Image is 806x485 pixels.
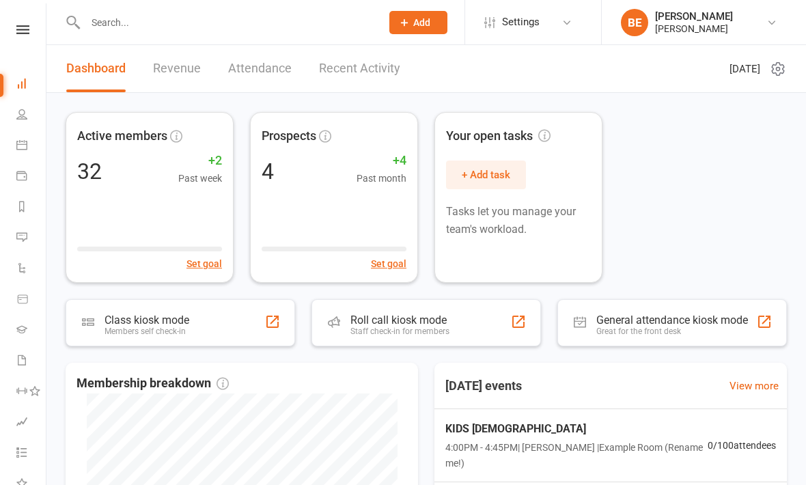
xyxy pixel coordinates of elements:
[153,45,201,92] a: Revenue
[77,374,229,393] span: Membership breakdown
[16,193,47,223] a: Reports
[357,151,406,171] span: +4
[16,285,47,316] a: Product Sales
[446,203,591,238] p: Tasks let you manage your team's workload.
[621,9,648,36] div: BE
[434,374,533,398] h3: [DATE] events
[413,17,430,28] span: Add
[77,161,102,182] div: 32
[105,314,189,327] div: Class kiosk mode
[77,126,167,146] span: Active members
[445,420,708,438] span: KIDS [DEMOGRAPHIC_DATA]
[446,126,551,146] span: Your open tasks
[596,314,748,327] div: General attendance kiosk mode
[228,45,292,92] a: Attendance
[729,378,779,394] a: View more
[186,256,222,271] button: Set goal
[708,438,776,453] span: 0 / 100 attendees
[178,151,222,171] span: +2
[16,162,47,193] a: Payments
[655,23,733,35] div: [PERSON_NAME]
[389,11,447,34] button: Add
[16,100,47,131] a: People
[371,256,406,271] button: Set goal
[350,314,449,327] div: Roll call kiosk mode
[66,45,126,92] a: Dashboard
[16,408,47,439] a: Assessments
[502,7,540,38] span: Settings
[178,171,222,186] span: Past week
[16,131,47,162] a: Calendar
[350,327,449,336] div: Staff check-in for members
[262,161,274,182] div: 4
[262,126,316,146] span: Prospects
[319,45,400,92] a: Recent Activity
[81,13,372,32] input: Search...
[16,70,47,100] a: Dashboard
[729,61,760,77] span: [DATE]
[357,171,406,186] span: Past month
[596,327,748,336] div: Great for the front desk
[446,161,526,189] button: + Add task
[655,10,733,23] div: [PERSON_NAME]
[105,327,189,336] div: Members self check-in
[445,440,708,471] span: 4:00PM - 4:45PM | [PERSON_NAME] | Example Room (Rename me!)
